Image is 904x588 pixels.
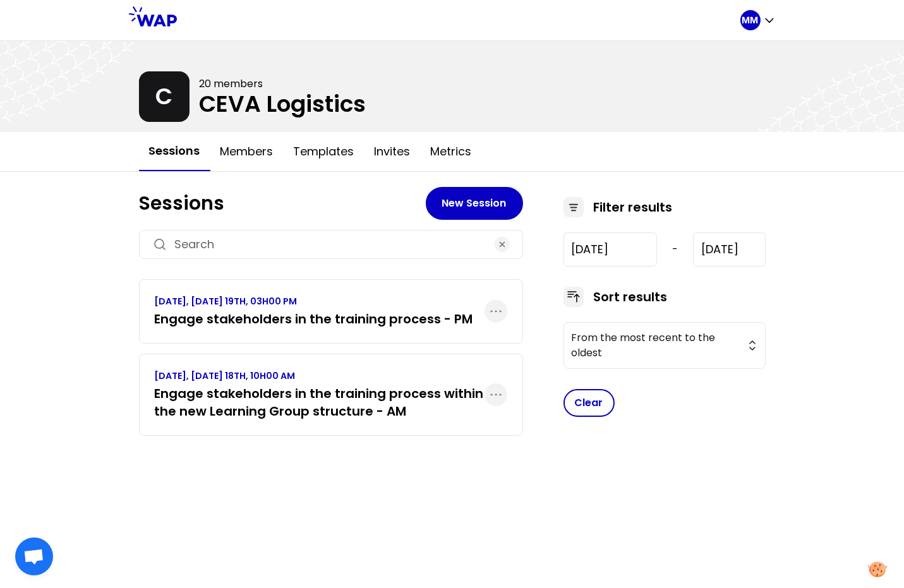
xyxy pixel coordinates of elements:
[155,310,473,328] h3: Engage stakeholders in the training process - PM
[175,236,487,253] input: Search
[155,369,485,420] a: [DATE], [DATE] 18TH, 10H00 AMEngage stakeholders in the training process within the new Learning ...
[139,132,210,171] button: Sessions
[563,232,658,267] input: YYYY-M-D
[742,14,759,27] p: MM
[15,537,53,575] a: Ouvrir le chat
[155,295,473,328] a: [DATE], [DATE] 19TH, 03H00 PMEngage stakeholders in the training process - PM
[860,554,895,585] button: Manage your preferences about cookies
[155,369,485,382] p: [DATE], [DATE] 18TH, 10H00 AM
[421,133,482,171] button: Metrics
[740,10,776,30] button: MM
[594,198,673,216] h3: Filter results
[563,322,766,369] button: From the most recent to the oldest
[139,192,426,215] h1: Sessions
[210,133,284,171] button: Members
[426,187,523,220] button: New Session
[594,288,668,306] h3: Sort results
[155,295,473,308] p: [DATE], [DATE] 19TH, 03H00 PM
[563,389,615,417] button: Clear
[284,133,365,171] button: Templates
[672,242,678,257] span: -
[155,385,485,420] h3: Engage stakeholders in the training process within the new Learning Group structure - AM
[572,330,740,361] span: From the most recent to the oldest
[693,232,765,267] input: YYYY-M-D
[365,133,421,171] button: Invites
